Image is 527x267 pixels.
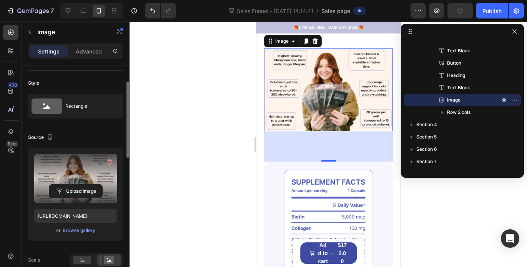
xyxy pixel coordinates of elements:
[235,7,315,15] span: Sales Funnel - [DATE] 14:14:41
[476,3,508,18] button: Publish
[49,184,103,198] button: Upload Image
[447,47,470,55] span: Text Block
[416,121,437,128] span: Section 4
[321,7,350,15] span: Sales page
[28,257,40,264] div: Scale
[3,3,57,18] button: 7
[447,59,461,67] span: Button
[447,72,465,79] span: Heading
[447,96,461,104] span: Image
[50,6,54,15] p: 7
[256,22,401,267] iframe: Design area
[62,227,96,234] button: Browse gallery
[63,227,95,234] div: Browse gallery
[28,132,55,143] div: Source
[6,141,18,147] div: Beta
[447,84,470,92] span: Text Block
[482,7,502,15] div: Publish
[34,209,117,223] input: https://example.com/image.jpg
[416,145,437,153] span: Section 6
[416,158,437,165] span: Section 7
[37,27,103,37] p: Image
[316,7,318,15] span: /
[7,82,18,88] div: 450
[416,133,437,141] span: Section 5
[447,108,470,116] span: Row 2 cols
[76,47,102,55] p: Advanced
[501,229,519,248] div: Open Intercom Messenger
[145,3,176,18] div: Undo/Redo
[38,47,60,55] p: Settings
[28,80,39,87] div: Style
[56,226,61,235] span: or
[65,97,112,115] div: Rectangle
